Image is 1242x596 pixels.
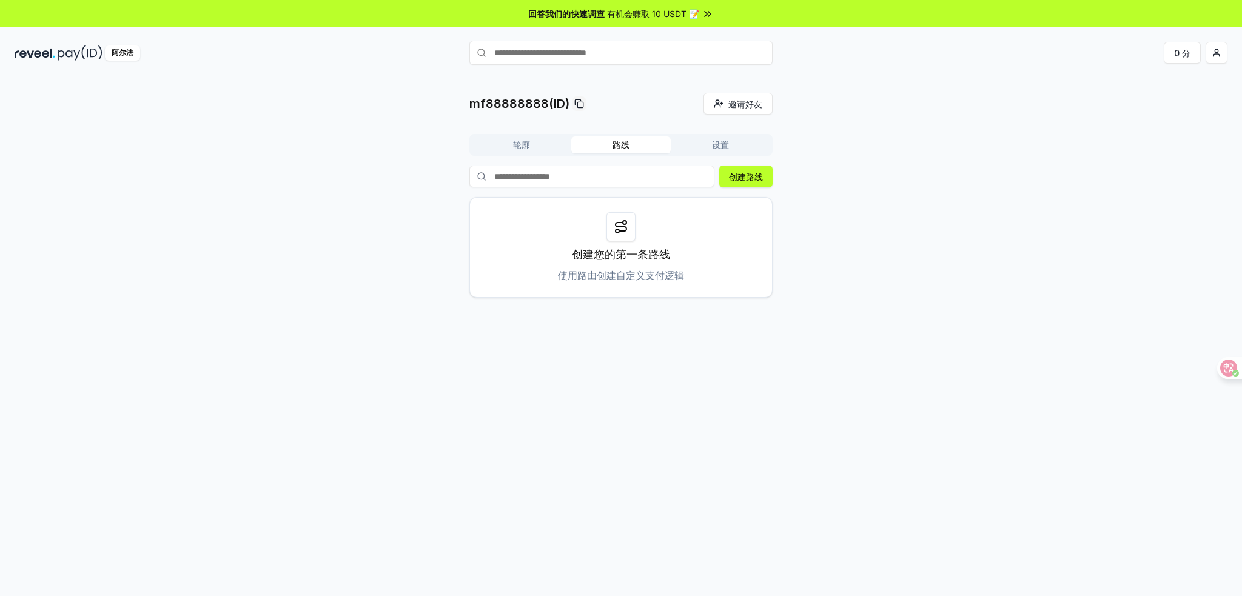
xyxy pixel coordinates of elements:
[719,166,773,187] button: 创建路线
[607,8,699,19] font: 有机会赚取 10 USDT 📝
[728,99,762,109] font: 邀请好友
[613,139,629,150] font: 路线
[703,93,773,115] button: 邀请好友
[712,139,729,150] font: 设置
[558,269,684,281] font: 使用路由创建自定义支付逻辑
[528,8,605,19] font: 回答我们的快速调查
[729,172,763,182] font: 创建路线
[572,248,670,261] font: 创建您的第一条路线
[58,45,102,61] img: pay_id
[513,139,530,150] font: 轮廓
[469,95,569,112] p: mf88888888(ID)
[15,45,55,61] img: reveel_dark
[112,48,133,57] font: 阿尔法
[1174,48,1190,58] font: 0 分
[1164,42,1201,64] button: 0 分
